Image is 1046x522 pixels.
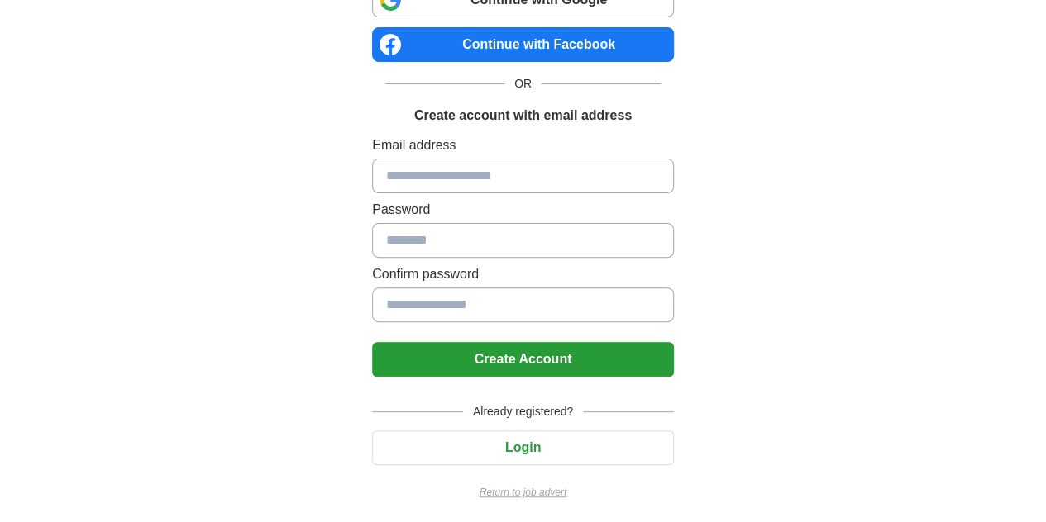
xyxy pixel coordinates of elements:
[414,106,632,126] h1: Create account with email address
[372,264,674,284] label: Confirm password
[372,342,674,377] button: Create Account
[372,430,674,465] button: Login
[504,75,542,93] span: OR
[372,440,674,454] a: Login
[463,403,583,420] span: Already registered?
[372,135,674,155] label: Email address
[372,200,674,220] label: Password
[372,27,674,62] a: Continue with Facebook
[372,485,674,500] a: Return to job advert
